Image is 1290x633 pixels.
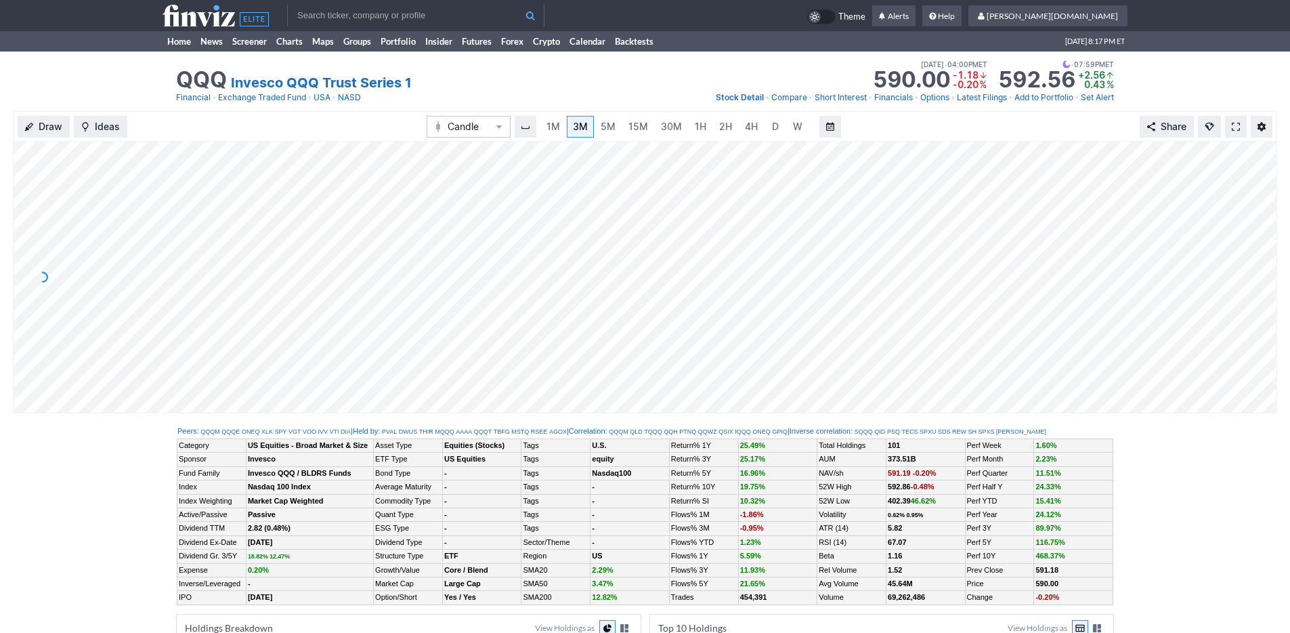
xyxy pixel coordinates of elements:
[179,538,237,546] a: Dividend Ex-Date
[1140,116,1194,138] button: Share
[274,428,286,436] a: SPY
[374,453,443,466] td: ETF Type
[669,439,738,453] td: Return% 1Y
[968,5,1127,27] a: [PERSON_NAME][DOMAIN_NAME]
[515,116,536,138] button: Interval
[374,466,443,480] td: Bond Type
[287,5,544,26] input: Search ticker, company or profile
[177,427,197,435] a: Peers
[177,563,246,577] td: Expense
[592,579,613,588] span: 3.47%
[567,116,594,138] a: 3M
[938,428,951,436] a: SDS
[1035,469,1060,477] span: 11.51%
[979,428,995,436] a: SPXS
[573,121,588,132] span: 3M
[965,508,1034,521] td: Perf Year
[330,428,339,436] a: VTI
[496,31,528,52] a: Forex
[965,591,1034,605] td: Change
[248,483,311,491] b: Nasdaq 100 Index
[261,428,273,436] a: XLK
[444,441,504,449] b: Equities (Stocks)
[872,5,916,27] a: Alerts
[521,453,590,466] td: Tags
[177,453,246,466] td: Sponsor
[888,524,902,532] b: 5.82
[1008,91,1013,104] span: •
[664,428,678,436] a: QQH
[248,469,351,477] b: Invesco QQQ / BLDRS Funds
[221,428,240,436] a: QQQE
[888,483,934,491] b: 592.86
[248,593,272,601] b: [DATE]
[965,439,1034,453] td: Perf Week
[965,522,1034,535] td: Perf 3Y
[669,563,738,577] td: Flows% 3Y
[74,116,127,138] button: Ideas
[669,494,738,508] td: Return% SI
[177,466,246,480] td: Fund Family
[592,455,614,463] a: equity
[1035,441,1056,449] span: 1.60%
[1225,116,1247,138] a: Fullscreen
[817,550,886,563] td: Beta
[888,497,936,505] b: 402.39
[669,522,738,535] td: Flows% 3M
[888,593,925,601] b: 69,262,486
[740,497,765,505] span: 10.32%
[374,439,443,453] td: Asset Type
[655,116,688,138] a: 30M
[163,31,196,52] a: Home
[1161,120,1186,134] span: Share
[521,577,590,590] td: SMA50
[888,566,902,574] b: 1.52
[1065,31,1125,52] span: [DATE] 8:17 PM ET
[739,116,764,138] a: 4H
[873,69,950,91] strong: 590.00
[521,439,590,453] td: Tags
[540,116,566,138] a: 1M
[218,91,306,104] a: Exchange Traded Fund
[888,469,911,477] span: 591.19
[592,497,595,505] b: -
[815,121,824,132] span: M
[740,593,767,601] b: 454,391
[817,494,886,508] td: 52W Low
[817,508,886,521] td: Volatility
[177,591,246,605] td: IPO
[421,31,457,52] a: Insider
[248,497,324,505] b: Market Cap Weighted
[771,91,807,104] a: Compare
[1198,116,1221,138] button: Explore new features
[719,121,732,132] span: 2H
[838,9,865,24] span: Theme
[374,494,443,508] td: Commodity Type
[228,31,272,52] a: Screener
[817,481,886,494] td: 52W High
[1084,79,1105,90] span: 0.43
[569,427,605,435] a: Correlation
[622,116,654,138] a: 15M
[957,92,1007,102] span: Latest Filings
[679,428,696,436] a: PTNQ
[609,428,628,436] a: QQQM
[887,428,900,436] a: PSQ
[996,428,1046,436] a: [PERSON_NAME]
[39,120,62,134] span: Draw
[457,31,496,52] a: Futures
[592,510,595,518] b: -
[18,116,70,138] button: Draw
[888,455,916,463] b: 373.51B
[689,116,712,138] a: 1H
[1106,79,1114,90] span: %
[787,116,809,138] a: W
[444,483,447,491] b: -
[177,577,246,590] td: Inverse/Leveraged
[592,483,595,491] b: -
[177,426,351,437] div: :
[177,481,246,494] td: Index
[1071,58,1074,70] span: •
[745,121,758,132] span: 4H
[592,524,595,532] b: -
